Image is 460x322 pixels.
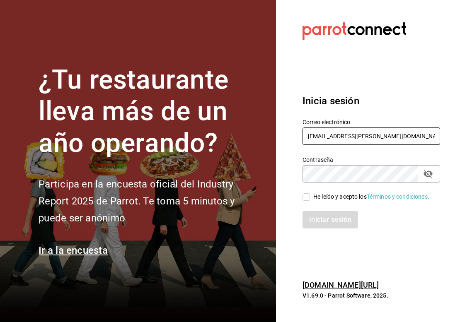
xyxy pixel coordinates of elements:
[421,167,435,181] button: passwordField
[367,193,429,200] a: Términos y condiciones.
[39,245,108,256] a: Ir a la encuesta
[303,281,379,289] a: [DOMAIN_NAME][URL]
[313,192,429,201] div: He leído y acepto los
[303,156,440,162] label: Contraseña
[303,291,440,300] p: V1.69.0 - Parrot Software, 2025.
[39,176,262,226] h2: Participa en la encuesta oficial del Industry Report 2025 de Parrot. Te toma 5 minutos y puede se...
[303,127,440,145] input: Ingresa tu correo electrónico
[39,64,262,159] h1: ¿Tu restaurante lleva más de un año operando?
[303,119,440,125] label: Correo electrónico
[303,94,440,108] h3: Inicia sesión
